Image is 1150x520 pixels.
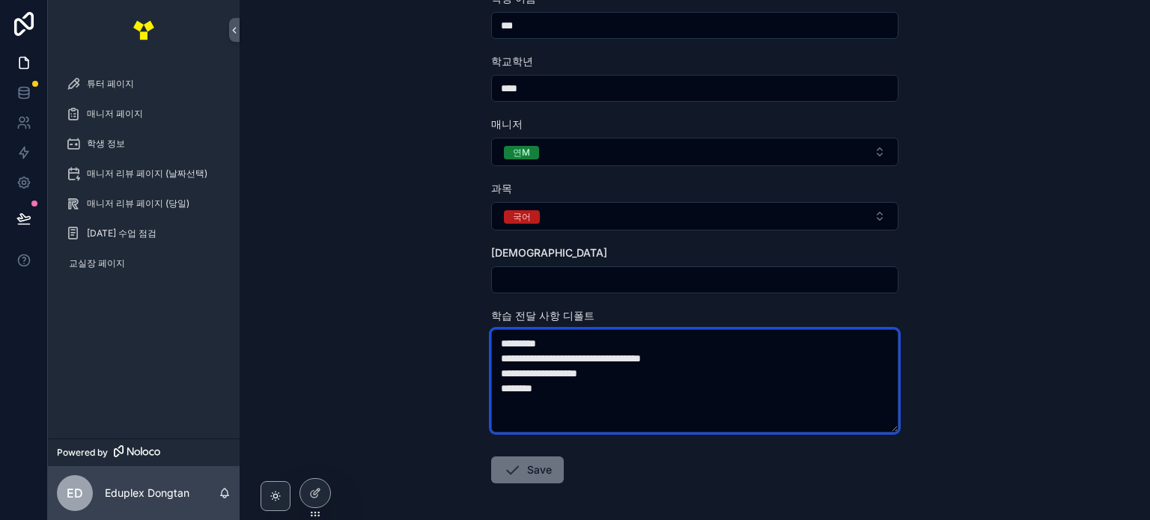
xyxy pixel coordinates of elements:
[491,55,533,67] span: 학교학년
[57,447,108,459] span: Powered by
[57,70,231,97] a: 튜터 페이지
[57,100,231,127] a: 매니저 페이지
[57,130,231,157] a: 학생 정보
[69,257,125,269] span: 교실장 페이지
[491,117,523,130] span: 매니저
[513,146,530,159] div: 연M
[87,227,156,239] span: [DATE] 수업 점검
[491,202,898,230] button: Select Button
[57,220,231,247] a: [DATE] 수업 점검
[87,108,143,120] span: 매니저 페이지
[48,438,240,466] a: Powered by
[57,250,231,277] a: 교실장 페이지
[105,486,189,501] p: Eduplex Dongtan
[513,210,531,224] div: 국어
[87,198,189,209] span: 매니저 리뷰 페이지 (당일)
[491,182,512,195] span: 과목
[491,309,594,322] span: 학습 전달 사항 디폴트
[491,456,564,483] button: Save
[87,138,125,150] span: 학생 정보
[491,138,898,166] button: Select Button
[491,246,607,259] span: [DEMOGRAPHIC_DATA]
[87,168,207,180] span: 매니저 리뷰 페이지 (날짜선택)
[57,190,231,217] a: 매니저 리뷰 페이지 (당일)
[48,60,240,296] div: scrollable content
[67,484,83,502] span: ED
[57,160,231,187] a: 매니저 리뷰 페이지 (날짜선택)
[132,18,156,42] img: App logo
[87,78,134,90] span: 튜터 페이지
